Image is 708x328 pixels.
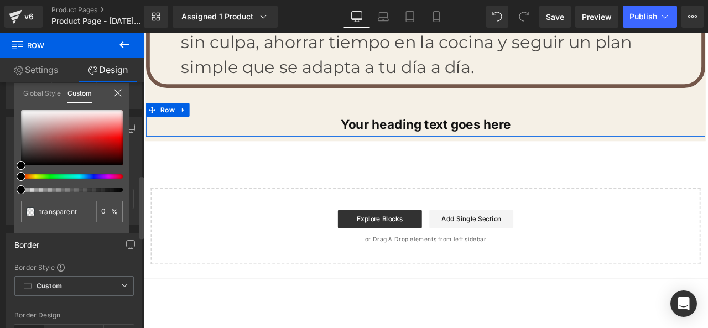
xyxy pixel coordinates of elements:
a: Product Pages [51,6,162,14]
span: Preview [582,11,612,23]
a: Tablet [397,6,423,28]
div: v6 [22,9,36,24]
span: Row [11,33,122,58]
a: Desktop [343,6,370,28]
button: Undo [486,6,508,28]
a: Custom [67,83,92,103]
div: % [96,201,123,222]
span: Save [546,11,564,23]
a: Mobile [423,6,450,28]
button: Publish [623,6,677,28]
div: Assigned 1 Product [181,11,269,22]
span: Product Page - [DATE] 12:25:00 [51,17,141,25]
a: v6 [4,6,43,28]
div: Open Intercom Messenger [670,290,697,317]
button: More [681,6,704,28]
button: Redo [513,6,535,28]
span: Publish [629,12,657,21]
a: Preview [575,6,618,28]
input: Color [39,206,92,217]
a: Global Style [23,83,61,102]
a: Design [72,58,144,82]
a: Laptop [370,6,397,28]
a: New Library [144,6,168,28]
